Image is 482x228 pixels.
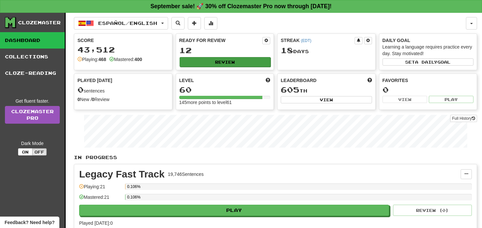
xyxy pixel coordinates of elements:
[79,169,164,179] div: Legacy Fast Track
[79,194,122,205] div: Mastered: 21
[301,38,311,43] a: (EDT)
[79,220,113,226] span: Played [DATE]: 0
[179,77,194,84] span: Level
[77,46,169,54] div: 43,512
[18,19,61,26] div: Clozemaster
[383,96,427,103] button: View
[281,86,372,94] div: th
[109,56,142,63] div: Mastered:
[281,37,355,44] div: Streak
[5,140,60,147] div: Dark Mode
[180,57,271,67] button: Review
[5,219,55,226] span: Open feedback widget
[5,106,60,124] a: ClozemasterPro
[74,154,477,161] p: In Progress
[18,148,33,155] button: On
[150,3,332,10] strong: September sale! 🚀 30% off Clozemaster Pro now through [DATE]!
[281,46,372,55] div: Day s
[77,97,80,102] strong: 0
[415,60,437,64] span: a daily
[168,171,204,177] div: 19,746 Sentences
[77,86,169,94] div: sentences
[450,115,477,122] button: Full History
[77,77,112,84] span: Played [DATE]
[171,17,185,30] button: Search sentences
[77,85,84,94] span: 0
[77,56,106,63] div: Playing:
[74,17,168,30] button: Español/English
[383,44,474,57] div: Learning a language requires practice every day. Stay motivated!
[367,77,372,84] span: This week in points, UTC
[79,205,389,216] button: Play
[188,17,201,30] button: Add sentence to collection
[92,97,95,102] strong: 0
[134,57,142,62] strong: 400
[179,46,271,54] div: 12
[383,86,474,94] div: 0
[5,98,60,104] div: Get fluent faster.
[281,46,293,55] span: 18
[77,96,169,103] div: New / Review
[281,77,317,84] span: Leaderboard
[383,77,474,84] div: Favorites
[266,77,270,84] span: Score more points to level up
[179,99,271,106] div: 145 more points to level 61
[99,57,106,62] strong: 468
[281,85,299,94] span: 605
[179,86,271,94] div: 60
[393,205,472,216] button: Review (0)
[429,96,473,103] button: Play
[98,20,157,26] span: Español / English
[179,37,263,44] div: Ready for Review
[32,148,47,155] button: Off
[383,37,474,44] div: Daily Goal
[79,183,122,194] div: Playing: 21
[204,17,217,30] button: More stats
[77,37,169,44] div: Score
[383,58,474,66] button: Seta dailygoal
[281,96,372,103] button: View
